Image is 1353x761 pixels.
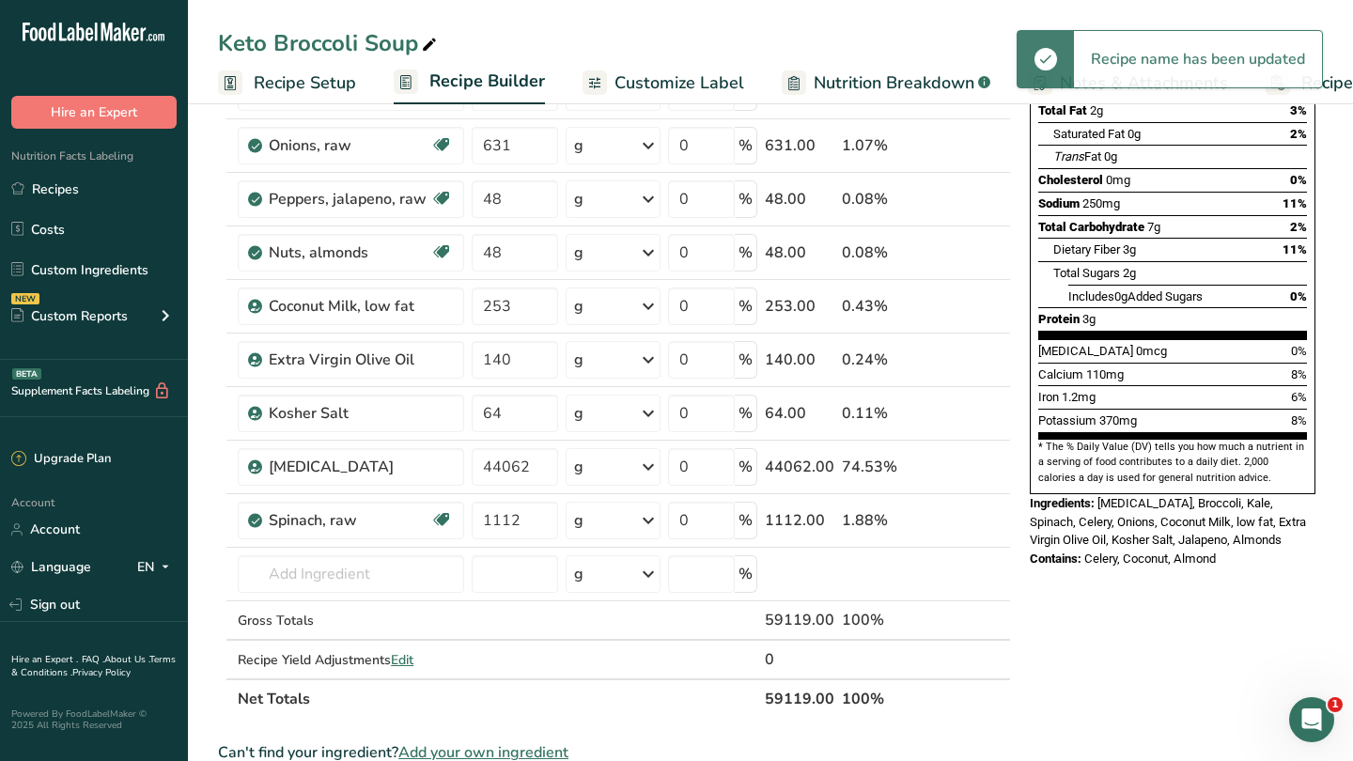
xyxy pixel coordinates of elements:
div: Kosher Salt [269,402,453,425]
a: FAQ . [82,653,104,666]
span: 11% [1283,196,1307,210]
span: 110mg [1086,367,1124,381]
div: 0.08% [842,241,922,264]
span: 0g [1104,149,1117,163]
span: 370mg [1099,413,1137,427]
th: 100% [838,678,925,718]
div: 631.00 [765,134,834,157]
a: Nutrition Breakdown [782,62,990,104]
div: 44062.00 [765,456,834,478]
div: g [574,241,583,264]
span: 0g [1127,127,1141,141]
th: Net Totals [234,678,761,718]
span: 2g [1090,103,1103,117]
span: Protein [1038,312,1080,326]
div: Upgrade Plan [11,450,111,469]
section: * The % Daily Value (DV) tells you how much a nutrient in a serving of food contributes to a dail... [1038,440,1307,486]
span: Sodium [1038,196,1080,210]
span: 3g [1123,242,1136,256]
div: g [574,563,583,585]
span: 0% [1290,289,1307,303]
span: 6% [1291,390,1307,404]
div: 1112.00 [765,509,834,532]
div: [MEDICAL_DATA] [269,456,453,478]
div: 0.08% [842,188,922,210]
div: 0 [765,648,834,671]
span: [MEDICAL_DATA], Broccoli, Kale, Spinach, Celery, Onions, Coconut Milk, low fat, Extra Virgin Oliv... [1030,496,1306,547]
span: Saturated Fat [1053,127,1125,141]
div: 74.53% [842,456,922,478]
input: Add Ingredient [238,555,464,593]
span: Dietary Fiber [1053,242,1120,256]
span: Cholesterol [1038,173,1103,187]
div: NEW [11,293,39,304]
span: Includes Added Sugars [1068,289,1203,303]
div: Nuts, almonds [269,241,430,264]
a: Privacy Policy [72,666,131,679]
div: 0.11% [842,402,922,425]
span: Contains: [1030,551,1081,566]
span: Celery, Coconut, Almond [1084,551,1216,566]
i: Trans [1053,149,1084,163]
span: Recipe Builder [429,69,545,94]
iframe: Intercom live chat [1289,697,1334,742]
div: 64.00 [765,402,834,425]
button: Hire an Expert [11,96,177,129]
div: 0.24% [842,349,922,371]
span: 1 [1328,697,1343,712]
span: 0% [1291,344,1307,358]
div: g [574,509,583,532]
span: 8% [1291,367,1307,381]
div: 100% [842,609,922,631]
span: 0mcg [1136,344,1167,358]
div: EN [137,556,177,579]
div: Extra Virgin Olive Oil [269,349,453,371]
div: Keto Broccoli Soup [218,26,441,60]
div: g [574,134,583,157]
span: 0g [1114,289,1127,303]
a: Recipe Setup [218,62,356,104]
a: Language [11,551,91,583]
div: Peppers, jalapeno, raw [269,188,430,210]
a: Terms & Conditions . [11,653,176,679]
span: Nutrition Breakdown [814,70,974,96]
span: 7g [1147,220,1160,234]
th: 59119.00 [761,678,838,718]
span: 0mg [1106,173,1130,187]
span: Recipe Setup [254,70,356,96]
div: Onions, raw [269,134,430,157]
div: 48.00 [765,188,834,210]
span: [MEDICAL_DATA] [1038,344,1133,358]
div: g [574,402,583,425]
span: 2g [1123,266,1136,280]
span: Fat [1053,149,1101,163]
div: 253.00 [765,295,834,318]
div: Custom Reports [11,306,128,326]
span: 11% [1283,242,1307,256]
div: g [574,456,583,478]
div: 1.07% [842,134,922,157]
div: Spinach, raw [269,509,430,532]
span: 1.2mg [1062,390,1096,404]
div: Recipe Yield Adjustments [238,650,464,670]
span: 250mg [1082,196,1120,210]
div: Coconut Milk, low fat [269,295,453,318]
span: Total Sugars [1053,266,1120,280]
div: Recipe name has been updated [1074,31,1322,87]
span: 2% [1290,127,1307,141]
div: 0.43% [842,295,922,318]
div: g [574,349,583,371]
div: 48.00 [765,241,834,264]
div: 1.88% [842,509,922,532]
span: Calcium [1038,367,1083,381]
span: Total Carbohydrate [1038,220,1144,234]
a: Customize Label [583,62,744,104]
span: 3% [1290,103,1307,117]
div: g [574,188,583,210]
span: Iron [1038,390,1059,404]
a: About Us . [104,653,149,666]
span: Edit [391,651,413,669]
span: 0% [1290,173,1307,187]
span: Ingredients: [1030,496,1095,510]
span: 3g [1082,312,1096,326]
